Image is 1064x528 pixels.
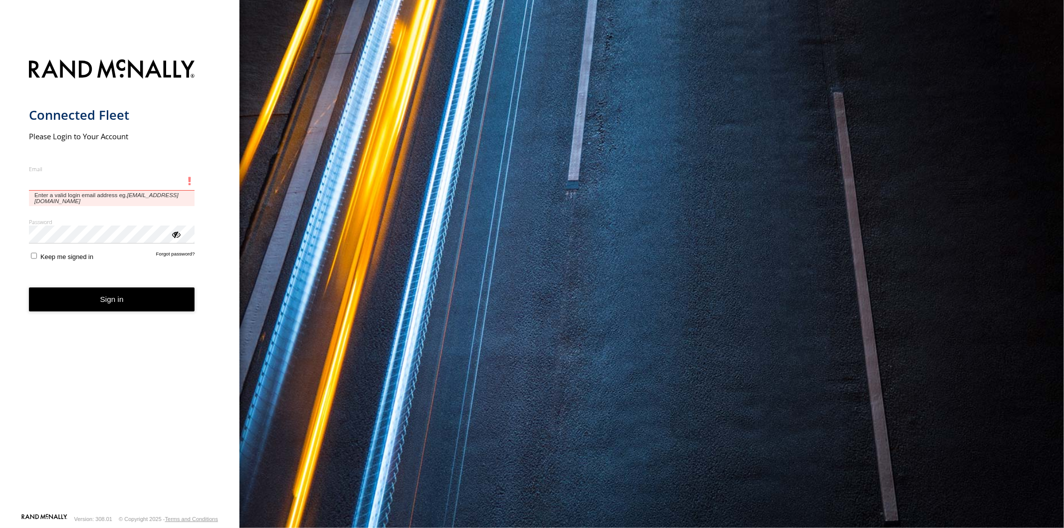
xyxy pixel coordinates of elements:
[156,251,195,261] a: Forgot password?
[21,514,67,524] a: Visit our Website
[29,107,195,123] h1: Connected Fleet
[29,218,195,226] label: Password
[40,253,93,261] span: Keep me signed in
[29,57,195,83] img: Rand McNally
[119,516,218,522] div: © Copyright 2025 -
[29,53,211,513] form: main
[29,191,195,206] span: Enter a valid login email address eg.
[171,229,181,239] div: ViewPassword
[165,516,218,522] a: Terms and Conditions
[29,165,195,173] label: Email
[29,287,195,312] button: Sign in
[74,516,112,522] div: Version: 308.01
[29,131,195,141] h2: Please Login to Your Account
[34,192,179,204] em: [EMAIL_ADDRESS][DOMAIN_NAME]
[31,253,37,259] input: Keep me signed in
